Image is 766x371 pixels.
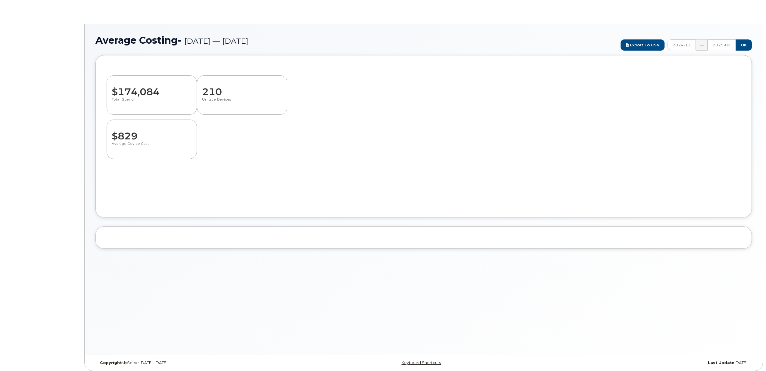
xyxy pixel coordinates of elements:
p: Total Spend [112,97,191,108]
dd: $174,084 [112,80,191,97]
span: - [178,34,182,46]
a: Keyboard Shortcuts [401,360,441,365]
div: [DATE] [533,360,752,365]
a: Export to CSV [621,39,665,51]
input: OK [736,39,752,51]
span: Average Costing [95,35,248,45]
span: [DATE] — [DATE] [184,36,248,45]
p: Unique Devices [202,97,282,108]
strong: Copyright [100,360,122,365]
dd: $829 [112,125,192,142]
input: TO [708,39,736,50]
input: FROM [668,39,696,50]
strong: Last Update [708,360,734,365]
p: Average Device Cost [112,142,192,152]
dd: 210 [202,80,282,97]
div: MyServe [DATE]–[DATE] [95,360,314,365]
div: — [696,39,708,51]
